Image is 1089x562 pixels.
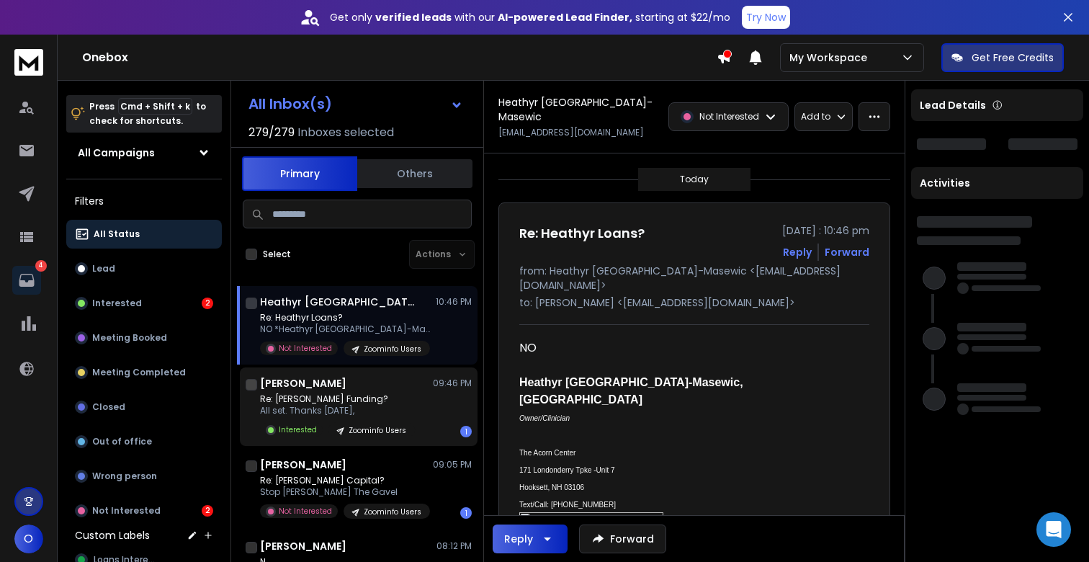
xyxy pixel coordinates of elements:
p: Zoominfo Users [364,507,421,517]
button: O [14,525,43,553]
font: Text/Call: [PHONE_NUMBER] [519,501,616,509]
button: All Campaigns [66,138,222,167]
p: Out of office [92,436,152,447]
p: from: Heathyr [GEOGRAPHIC_DATA]-Masewic <[EMAIL_ADDRESS][DOMAIN_NAME]> [519,264,869,293]
button: Primary [242,156,357,191]
button: Meeting Completed [66,358,222,387]
button: Closed [66,393,222,421]
p: Lead Details [920,98,986,112]
div: Activities [911,167,1083,199]
div: 1 [460,426,472,437]
h1: Heathyr [GEOGRAPHIC_DATA]-Masewic [260,295,418,309]
button: Others [357,158,472,189]
h1: [PERSON_NAME] [260,458,346,472]
p: [EMAIL_ADDRESS][DOMAIN_NAME] [498,127,644,138]
p: Get Free Credits [972,50,1054,65]
p: Today [680,174,709,185]
p: 4 [35,260,47,272]
p: 08:12 PM [436,540,472,552]
font: Hooksett, NH 03106 [519,483,584,491]
h1: Onebox [82,49,717,66]
button: Reply [783,245,812,259]
p: Lead [92,263,115,275]
button: Wrong person [66,462,222,491]
div: 2 [202,298,213,309]
h1: [PERSON_NAME] [260,376,346,391]
b: Heathyr [GEOGRAPHIC_DATA]-Masewic, [GEOGRAPHIC_DATA] [519,376,746,406]
button: Lead [66,254,222,283]
span: Cmd + Shift + k [118,98,192,115]
span: Unit 7 [596,466,615,474]
p: Wrong person [92,470,157,482]
p: 09:46 PM [433,378,472,389]
p: Stop [PERSON_NAME] The Gavel [260,486,430,498]
p: 10:46 PM [436,296,472,308]
p: [DATE] : 10:46 pm [782,223,869,238]
label: Select [263,249,291,260]
button: Forward [579,525,666,553]
i: Owner/Clinician [519,414,570,422]
button: Meeting Booked [66,324,222,352]
p: Not Interested [699,111,759,122]
p: Re: [PERSON_NAME] Capital? [260,475,430,486]
button: Interested2 [66,289,222,318]
font: 171 Londonderry Tpke - [519,466,596,474]
p: Try Now [746,10,786,24]
img: logo [14,49,43,76]
h1: All Inbox(s) [248,97,332,111]
strong: verified leads [375,10,452,24]
button: Get Free Credits [941,43,1064,72]
p: Re: Heathyr Loans? [260,312,433,324]
p: Closed [92,401,125,413]
p: Zoominfo Users [364,344,421,354]
p: All set. Thanks [DATE], [260,405,415,416]
button: Out of office [66,427,222,456]
p: Zoominfo Users [349,425,406,436]
p: Meeting Booked [92,332,167,344]
button: Try Now [742,6,790,29]
p: Interested [279,424,317,435]
p: All Status [94,228,140,240]
h3: Inboxes selected [297,124,394,141]
p: My Workspace [789,50,873,65]
a: 4 [12,266,41,295]
span: The Acorn Center [519,449,575,457]
p: 09:05 PM [433,459,472,470]
p: Get only with our starting at $22/mo [330,10,730,24]
h1: Re: Heathyr Loans? [519,223,645,244]
button: Not Interested2 [66,496,222,525]
button: Reply [493,525,568,553]
p: Press to check for shortcuts. [89,99,206,128]
p: Not Interested [92,505,161,517]
p: Re: [PERSON_NAME] Funding? [260,393,415,405]
button: All Inbox(s) [237,89,475,118]
p: Meeting Completed [92,367,186,378]
p: Add to [801,111,830,122]
div: Forward [825,245,869,259]
p: Not Interested [279,343,332,354]
div: 1 [460,507,472,519]
p: Not Interested [279,506,332,517]
h3: Filters [66,191,222,211]
span: 279 / 279 [248,124,295,141]
h1: All Campaigns [78,146,155,160]
p: NO *Heathyr [GEOGRAPHIC_DATA]-Masewic, [GEOGRAPHIC_DATA]* *Owner/Clinician* [260,324,433,335]
div: Reply [504,532,533,546]
h1: Heathyr [GEOGRAPHIC_DATA]-Masewic [498,95,660,124]
p: Interested [92,298,142,309]
button: All Status [66,220,222,249]
h1: [PERSON_NAME] [260,539,346,553]
p: to: [PERSON_NAME] <[EMAIL_ADDRESS][DOMAIN_NAME]> [519,295,869,310]
h3: Custom Labels [75,528,150,543]
div: Open Intercom Messenger [1036,512,1071,547]
strong: AI-powered Lead Finder, [498,10,632,24]
div: 2 [202,505,213,517]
